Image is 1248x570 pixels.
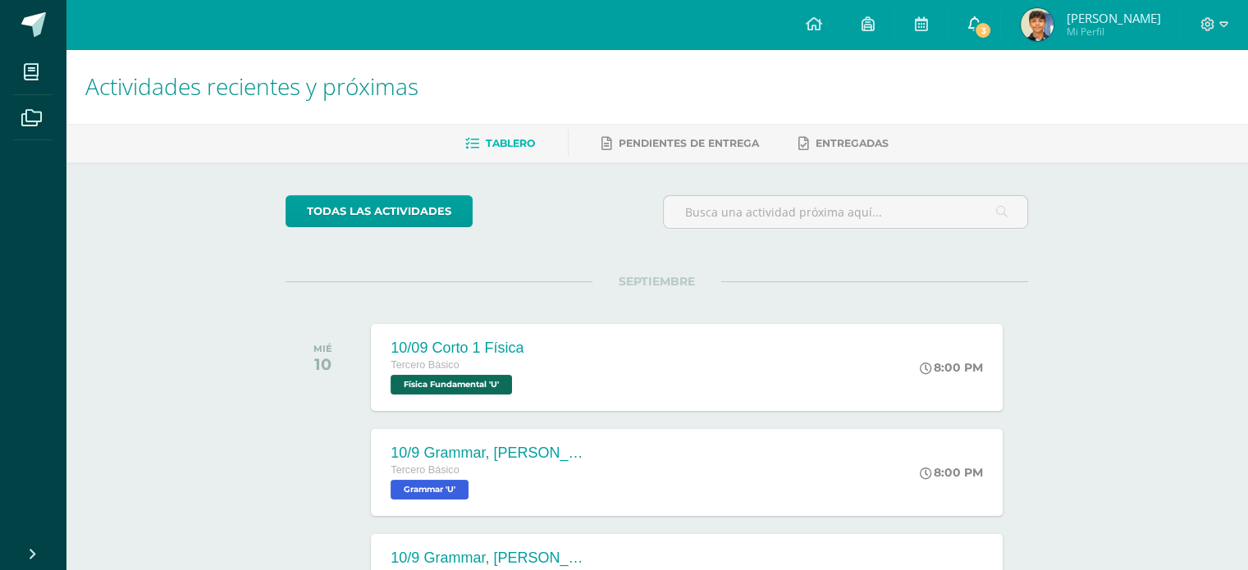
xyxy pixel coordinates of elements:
span: Entregadas [816,137,889,149]
div: 10 [313,354,332,374]
span: Tablero [486,137,535,149]
span: Pendientes de entrega [619,137,759,149]
span: Tercero Básico [391,464,459,476]
img: 0e6c51aebb6d4d2a5558b620d4561360.png [1021,8,1054,41]
span: Mi Perfil [1066,25,1160,39]
div: 10/9 Grammar, [PERSON_NAME] Platform, Unit 30 Grammar in context reading comprehension [391,549,587,567]
span: SEPTIEMBRE [592,274,721,289]
a: Entregadas [798,130,889,157]
div: 8:00 PM [920,360,983,375]
input: Busca una actividad próxima aquí... [664,196,1027,228]
span: 3 [974,21,992,39]
span: Tercero Básico [391,359,459,371]
div: MIÉ [313,343,332,354]
a: Pendientes de entrega [601,130,759,157]
div: 8:00 PM [920,465,983,480]
a: todas las Actividades [286,195,473,227]
div: 10/9 Grammar, [PERSON_NAME] platform, Unit 30 pretest [391,445,587,462]
span: Grammar 'U' [391,480,469,499]
span: [PERSON_NAME] [1066,10,1160,26]
a: Tablero [465,130,535,157]
span: Actividades recientes y próximas [85,71,418,102]
div: 10/09 Corto 1 Física [391,340,523,357]
span: Física Fundamental 'U' [391,375,512,394]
